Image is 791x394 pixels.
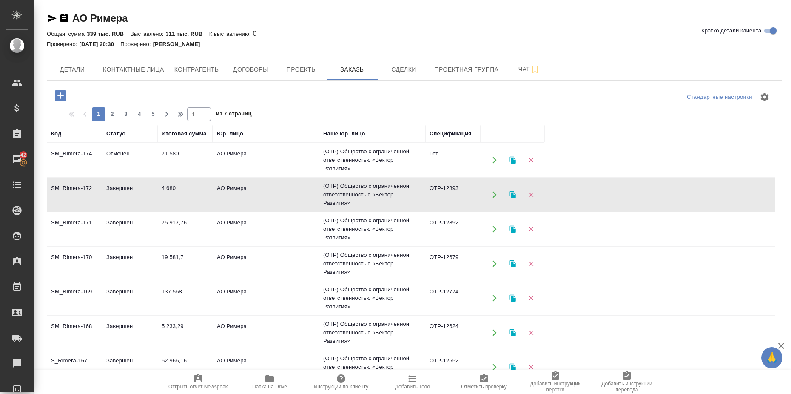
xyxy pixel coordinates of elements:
[105,110,119,118] span: 2
[761,347,782,368] button: 🙏
[332,64,373,75] span: Заказы
[522,359,540,376] button: Удалить
[486,152,503,169] button: Открыть
[80,41,121,47] p: [DATE] 20:30
[425,145,481,175] td: нет
[102,318,157,348] td: Завершен
[395,384,430,390] span: Добавить Todo
[133,110,146,118] span: 4
[486,359,503,376] button: Открыть
[174,64,220,75] span: Контрагенты
[701,26,761,35] span: Кратко детали клиента
[47,249,102,279] td: SM_Rimera-170
[213,180,319,210] td: АО Римера
[319,178,425,212] td: (OTP) Общество с ограниченной ответственностью «Вектор Развития»
[52,64,93,75] span: Детали
[425,283,481,313] td: OTP-12774
[486,255,503,273] button: Открыть
[434,64,498,75] span: Проектная группа
[102,249,157,279] td: Завершен
[522,324,540,342] button: Удалить
[281,64,322,75] span: Проекты
[105,107,119,121] button: 2
[486,186,503,204] button: Открыть
[319,143,425,177] td: (OTP) Общество с ограниченной ответственностью «Вектор Развития»
[522,290,540,307] button: Удалить
[213,283,319,313] td: АО Римера
[87,31,130,37] p: 339 тыс. RUB
[314,384,369,390] span: Инструкции по клиенту
[47,214,102,244] td: SM_Rimera-171
[47,180,102,210] td: SM_Rimera-172
[448,370,520,394] button: Отметить проверку
[157,249,213,279] td: 19 581,7
[102,352,157,382] td: Завершен
[153,41,207,47] p: [PERSON_NAME]
[213,318,319,348] td: АО Римера
[209,31,253,37] p: К выставлению:
[319,247,425,281] td: (OTP) Общество с ограниченной ответственностью «Вектор Развития»
[504,255,521,273] button: Клонировать
[157,180,213,210] td: 4 680
[504,221,521,238] button: Клонировать
[685,91,754,104] div: split button
[130,31,165,37] p: Выставлено:
[520,370,591,394] button: Добавить инструкции верстки
[146,107,160,121] button: 5
[47,145,102,175] td: SM_Rimera-174
[425,180,481,210] td: OTP-12893
[72,12,128,24] a: АО Римера
[486,221,503,238] button: Открыть
[319,350,425,384] td: (OTP) Общество с ограниченной ответственностью «Вектор Развития»
[252,384,287,390] span: Папка на Drive
[102,214,157,244] td: Завершен
[425,318,481,348] td: OTP-12624
[51,129,61,138] div: Код
[47,352,102,382] td: S_Rimera-167
[425,249,481,279] td: OTP-12679
[525,381,586,393] span: Добавить инструкции верстки
[103,64,164,75] span: Контактные лица
[430,129,472,138] div: Спецификация
[102,283,157,313] td: Завершен
[425,352,481,382] td: OTP-12552
[166,31,209,37] p: 311 тыс. RUB
[157,318,213,348] td: 5 233,29
[504,152,521,169] button: Клонировать
[234,370,305,394] button: Папка на Drive
[162,370,234,394] button: Открыть отчет Newspeak
[168,384,228,390] span: Открыть отчет Newspeak
[59,13,69,23] button: Скопировать ссылку
[319,281,425,315] td: (OTP) Общество с ограниченной ответственностью «Вектор Развития»
[102,180,157,210] td: Завершен
[596,381,657,393] span: Добавить инструкции перевода
[530,64,540,75] svg: Подписаться
[49,87,72,104] button: Добавить проект
[157,352,213,382] td: 52 966,16
[216,109,252,121] span: из 7 страниц
[323,129,365,138] div: Наше юр. лицо
[509,64,549,75] span: Чат
[486,324,503,342] button: Открыть
[377,370,448,394] button: Добавить Todo
[461,384,506,390] span: Отметить проверку
[522,186,540,204] button: Удалить
[754,87,775,107] span: Настроить таблицу
[213,352,319,382] td: АО Римера
[119,110,133,118] span: 3
[157,214,213,244] td: 75 917,76
[522,152,540,169] button: Удалить
[522,221,540,238] button: Удалить
[305,370,377,394] button: Инструкции по клиенту
[146,110,160,118] span: 5
[15,151,31,159] span: 42
[383,64,424,75] span: Сделки
[504,186,521,204] button: Клонировать
[319,212,425,246] td: (OTP) Общество с ограниченной ответственностью «Вектор Развития»
[522,255,540,273] button: Удалить
[425,214,481,244] td: OTP-12892
[2,149,32,170] a: 42
[162,129,206,138] div: Итоговая сумма
[47,13,57,23] button: Скопировать ссылку для ЯМессенджера
[119,107,133,121] button: 3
